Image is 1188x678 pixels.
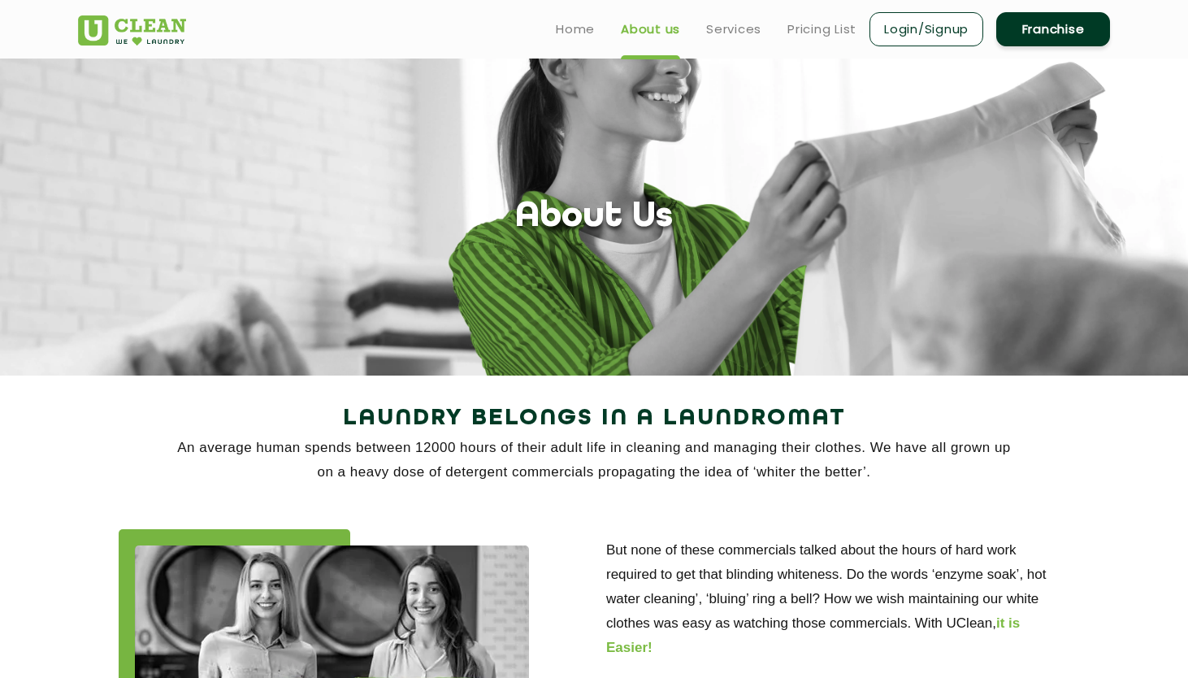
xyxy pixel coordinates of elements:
[556,20,595,39] a: Home
[996,12,1110,46] a: Franchise
[606,538,1069,660] p: But none of these commercials talked about the hours of hard work required to get that blinding w...
[515,197,673,238] h1: About Us
[78,436,1110,485] p: An average human spends between 12000 hours of their adult life in cleaning and managing their cl...
[78,399,1110,438] h2: Laundry Belongs in a Laundromat
[621,20,680,39] a: About us
[78,15,186,46] img: UClean Laundry and Dry Cleaning
[869,12,983,46] a: Login/Signup
[706,20,761,39] a: Services
[787,20,856,39] a: Pricing List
